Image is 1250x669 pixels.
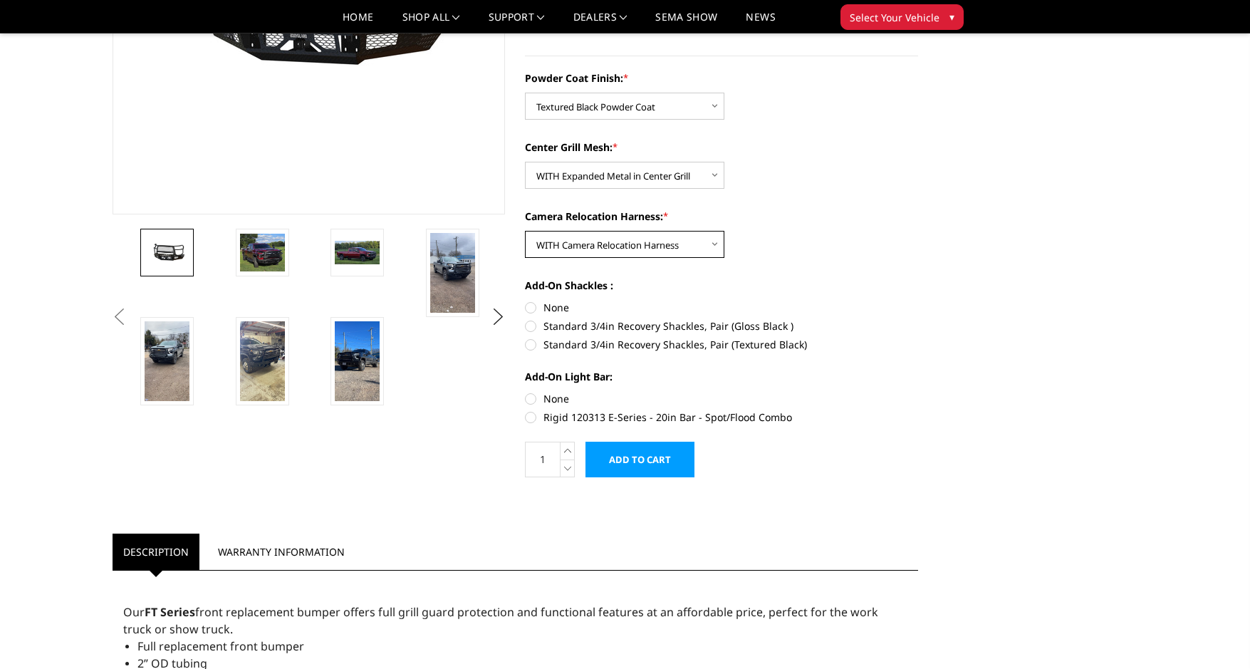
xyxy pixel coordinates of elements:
span: Our front replacement bumper offers full grill guard protection and functional features at an aff... [123,604,878,637]
label: Rigid 120313 E-Series - 20in Bar - Spot/Flood Combo [525,410,918,425]
img: 2024-2026 Chevrolet 2500-3500 - FT Series - Extreme Front Bumper [145,242,189,263]
span: Full replacement front bumper [137,638,304,654]
a: Dealers [573,12,627,33]
input: Add to Cart [585,442,694,477]
label: Standard 3/4in Recovery Shackles, Pair (Textured Black) [525,337,918,352]
img: 2024-2026 Chevrolet 2500-3500 - FT Series - Extreme Front Bumper [240,234,285,272]
a: Home [343,12,373,33]
img: 2024-2026 Chevrolet 2500-3500 - FT Series - Extreme Front Bumper [240,321,285,401]
label: None [525,391,918,406]
button: Select Your Vehicle [840,4,964,30]
img: 2024-2026 Chevrolet 2500-3500 - FT Series - Extreme Front Bumper [430,233,475,313]
button: Next [487,306,509,328]
strong: FT Series [145,604,195,620]
label: None [525,300,918,315]
button: Previous [109,306,130,328]
img: 2024-2026 Chevrolet 2500-3500 - FT Series - Extreme Front Bumper [145,321,189,401]
label: Powder Coat Finish: [525,71,918,85]
a: Description [113,534,199,570]
a: Support [489,12,545,33]
label: Add-On Shackles : [525,278,918,293]
label: Add-On Light Bar: [525,369,918,384]
a: shop all [402,12,460,33]
label: Camera Relocation Harness: [525,209,918,224]
a: Warranty Information [207,534,355,570]
a: News [746,12,775,33]
img: 2024-2026 Chevrolet 2500-3500 - FT Series - Extreme Front Bumper [335,321,380,401]
span: ▾ [949,9,954,24]
span: Select Your Vehicle [850,10,939,25]
label: Center Grill Mesh: [525,140,918,155]
a: SEMA Show [655,12,717,33]
img: 2024-2026 Chevrolet 2500-3500 - FT Series - Extreme Front Bumper [335,241,380,265]
label: Standard 3/4in Recovery Shackles, Pair (Gloss Black ) [525,318,918,333]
